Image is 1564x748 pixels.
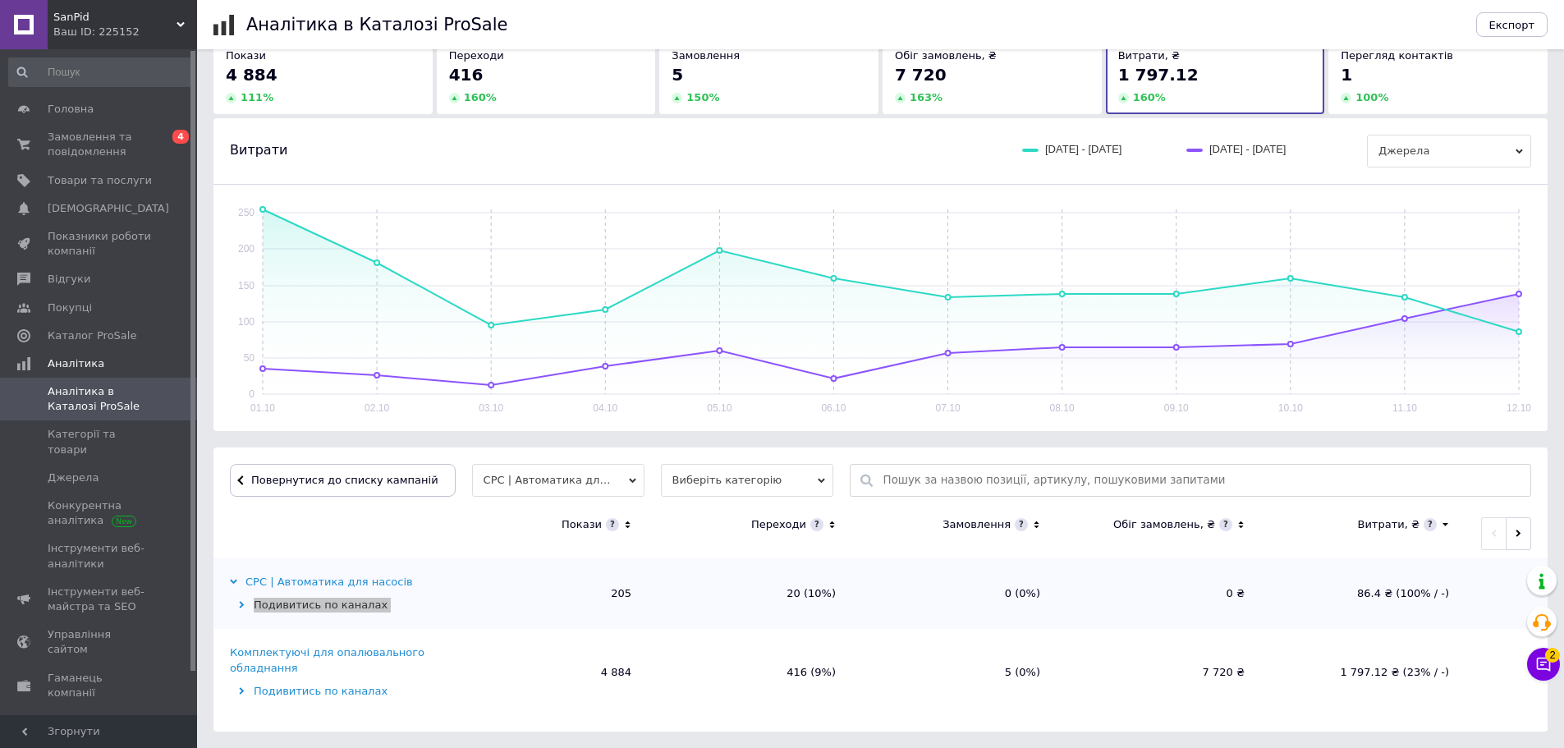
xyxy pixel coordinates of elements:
[48,272,90,287] span: Відгуки
[1545,648,1560,663] span: 2
[230,575,413,590] div: CPC | Автоматика для насосів
[1278,402,1303,414] text: 10.10
[48,102,94,117] span: Головна
[479,402,503,414] text: 03.10
[48,470,99,485] span: Джерела
[230,464,456,497] button: Повернутися до списку кампаній
[48,541,152,571] span: Інструменти веб-аналітики
[1392,402,1417,414] text: 11.10
[230,645,439,675] div: Комплектуючі для опалювального обладнання
[1261,629,1465,715] td: 1 797.12 ₴ (23% / -)
[449,65,484,85] span: 416
[895,65,947,85] span: 7 720
[672,65,683,85] span: 5
[1367,135,1531,167] span: Джерела
[1118,65,1199,85] span: 1 797.12
[895,49,997,62] span: Обіг замовлень, ₴
[1057,629,1261,715] td: 7 720 ₴
[244,352,255,364] text: 50
[686,91,719,103] span: 150 %
[883,465,1522,496] input: Пошук за назвою позиції, артикулу, пошуковими запитами
[172,130,189,144] span: 4
[238,243,255,255] text: 200
[648,558,852,629] td: 20 (10%)
[230,598,439,613] div: Подивитись по каналах
[48,427,152,457] span: Категорії та товари
[751,517,806,532] div: Переходи
[365,402,389,414] text: 02.10
[241,91,273,103] span: 111 %
[238,207,255,218] text: 250
[230,141,287,159] span: Витрати
[48,671,152,700] span: Гаманець компанії
[53,25,197,39] div: Ваш ID: 225152
[230,684,439,699] div: Подивитись по каналах
[8,57,194,87] input: Пошук
[1118,49,1181,62] span: Витрати, ₴
[48,130,152,159] span: Замовлення та повідомлення
[1527,648,1560,681] button: Чат з покупцем2
[661,464,833,497] span: Виберіть категорію
[1113,517,1215,532] div: Обіг замовлень, ₴
[1133,91,1166,103] span: 160 %
[48,384,152,414] span: Аналітика в Каталозі ProSale
[249,388,255,400] text: 0
[1341,65,1352,85] span: 1
[1476,12,1548,37] button: Експорт
[1489,19,1535,31] span: Експорт
[48,627,152,657] span: Управління сайтом
[53,10,177,25] span: SanPid
[251,474,438,486] span: Повернутися до списку кампаній
[910,91,943,103] span: 163 %
[48,498,152,528] span: Конкурентна аналітика
[1261,558,1465,629] td: 86.4 ₴ (100% / -)
[648,629,852,715] td: 416 (9%)
[443,629,648,715] td: 4 884
[1357,517,1420,532] div: Витрати, ₴
[672,49,740,62] span: Замовлення
[707,402,732,414] text: 05.10
[472,464,644,497] span: CPC | Автоматика для насосів
[238,316,255,328] text: 100
[443,558,648,629] td: 205
[48,173,152,188] span: Товари та послуги
[821,402,846,414] text: 06.10
[246,15,507,34] h1: Аналітика в Каталозі ProSale
[1507,402,1531,414] text: 12.10
[48,328,136,343] span: Каталог ProSale
[852,558,1057,629] td: 0 (0%)
[943,517,1011,532] div: Замовлення
[48,229,152,259] span: Показники роботи компанії
[1057,558,1261,629] td: 0 ₴
[852,629,1057,715] td: 5 (0%)
[250,402,275,414] text: 01.10
[1164,402,1189,414] text: 09.10
[1355,91,1388,103] span: 100 %
[1341,49,1453,62] span: Перегляд контактів
[449,49,504,62] span: Переходи
[48,301,92,315] span: Покупці
[562,517,602,532] div: Покази
[226,65,277,85] span: 4 884
[48,356,104,371] span: Аналітика
[48,201,169,216] span: [DEMOGRAPHIC_DATA]
[936,402,961,414] text: 07.10
[48,714,89,728] span: Маркет
[238,280,255,291] text: 150
[464,91,497,103] span: 160 %
[1050,402,1075,414] text: 08.10
[48,585,152,614] span: Інструменти веб-майстра та SEO
[593,402,617,414] text: 04.10
[226,49,266,62] span: Покази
